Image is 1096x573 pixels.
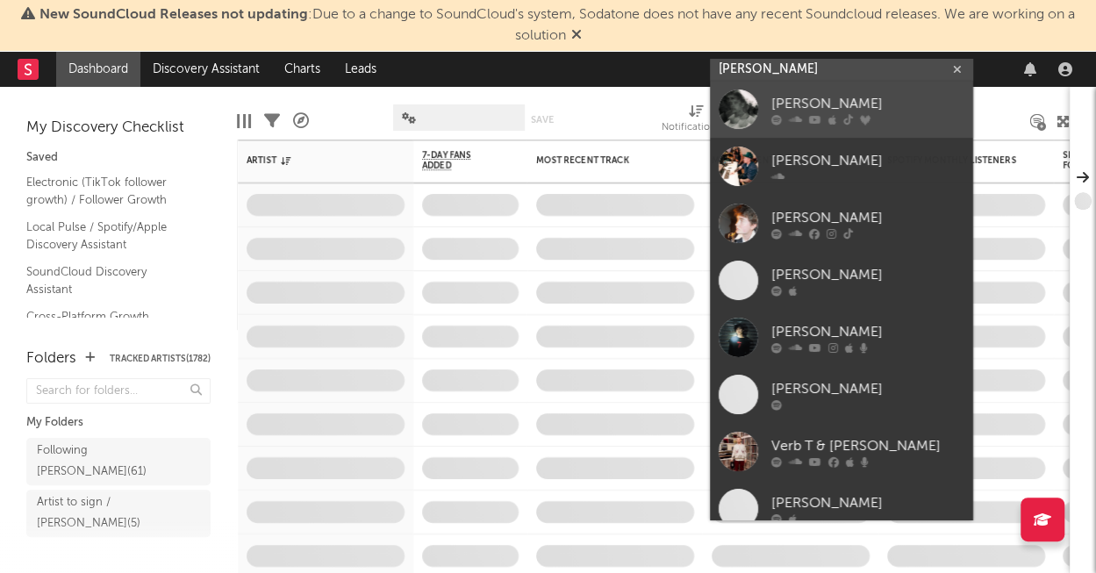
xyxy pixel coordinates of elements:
[37,440,161,483] div: Following [PERSON_NAME] ( 61 )
[272,52,333,87] a: Charts
[710,423,973,480] a: Verb T & [PERSON_NAME]
[26,307,193,361] a: Cross-Platform Growth ([GEOGRAPHIC_DATA] - Electronic) / Follower Growth
[110,355,211,363] button: Tracked Artists(1782)
[140,52,272,87] a: Discovery Assistant
[571,29,582,43] span: Dismiss
[333,52,389,87] a: Leads
[710,252,973,309] a: [PERSON_NAME]
[237,96,251,147] div: Edit Columns
[247,155,378,166] div: Artist
[26,438,211,485] a: Following [PERSON_NAME](61)
[771,492,964,513] div: [PERSON_NAME]
[26,118,211,139] div: My Discovery Checklist
[37,492,161,534] div: Artist to sign / [PERSON_NAME] ( 5 )
[531,115,554,125] button: Save
[771,150,964,171] div: [PERSON_NAME]
[771,321,964,342] div: [PERSON_NAME]
[710,480,973,537] a: [PERSON_NAME]
[710,81,973,138] a: [PERSON_NAME]
[26,147,211,168] div: Saved
[771,435,964,456] div: Verb T & [PERSON_NAME]
[26,262,193,298] a: SoundCloud Discovery Assistant
[710,138,973,195] a: [PERSON_NAME]
[536,155,668,166] div: Most Recent Track
[771,207,964,228] div: [PERSON_NAME]
[710,366,973,423] a: [PERSON_NAME]
[771,93,964,114] div: [PERSON_NAME]
[26,173,193,209] a: Electronic (TikTok follower growth) / Follower Growth
[26,412,211,433] div: My Folders
[422,150,492,171] span: 7-Day Fans Added
[710,195,973,252] a: [PERSON_NAME]
[293,96,309,147] div: A&R Pipeline
[26,348,76,369] div: Folders
[39,8,308,22] span: New SoundCloud Releases not updating
[710,59,973,81] input: Search for artists
[39,8,1075,43] span: : Due to a change to SoundCloud's system, Sodatone does not have any recent Soundcloud releases. ...
[662,118,732,139] div: Notifications (Artist)
[26,490,211,537] a: Artist to sign / [PERSON_NAME](5)
[710,309,973,366] a: [PERSON_NAME]
[264,96,280,147] div: Filters
[662,96,732,147] div: Notifications (Artist)
[56,52,140,87] a: Dashboard
[771,378,964,399] div: [PERSON_NAME]
[26,378,211,404] input: Search for folders...
[26,218,193,254] a: Local Pulse / Spotify/Apple Discovery Assistant
[771,264,964,285] div: [PERSON_NAME]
